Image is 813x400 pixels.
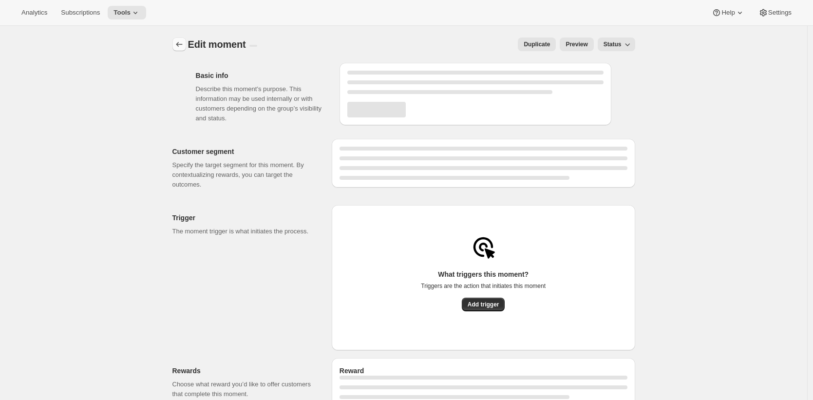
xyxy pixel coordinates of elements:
[566,40,587,48] span: Preview
[188,39,246,50] span: Edit moment
[172,380,316,399] p: Choose what reward you’d like to offer customers that complete this moment.
[706,6,750,19] button: Help
[172,366,316,376] h2: Rewards
[421,269,546,279] p: What triggers this moment?
[196,84,324,123] p: Describe this moment’s purpose. This information may be used internally or with customers dependi...
[196,71,324,80] h2: Basic info
[753,6,797,19] button: Settings
[598,38,635,51] button: Status
[172,213,316,223] h2: Trigger
[21,9,47,17] span: Analytics
[172,227,316,236] p: The moment trigger is what initiates the process.
[16,6,53,19] button: Analytics
[113,9,131,17] span: Tools
[462,298,505,311] button: Add trigger
[172,147,316,156] h2: Customer segment
[560,38,593,51] button: Preview
[421,282,546,290] p: Triggers are the action that initiates this moment
[468,301,499,308] span: Add trigger
[604,40,622,48] span: Status
[768,9,792,17] span: Settings
[108,6,146,19] button: Tools
[518,38,556,51] button: Duplicate
[172,38,186,51] button: Create moment
[721,9,735,17] span: Help
[524,40,550,48] span: Duplicate
[172,160,316,190] p: Specify the target segment for this moment. By contextualizing rewards, you can target the outcomes.
[340,366,627,376] h2: Reward
[61,9,100,17] span: Subscriptions
[55,6,106,19] button: Subscriptions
